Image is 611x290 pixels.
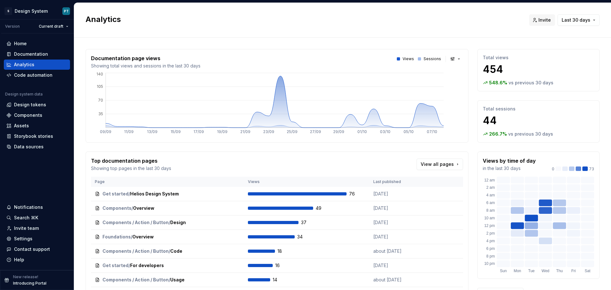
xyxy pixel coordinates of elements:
[36,22,71,31] button: Current draft
[14,215,38,221] div: Search ⌘K
[4,7,12,15] div: S
[102,248,169,254] span: Components / Action / Button
[483,106,594,112] p: Total sessions
[486,185,495,190] text: 2 am
[14,102,46,108] div: Design tokens
[275,262,292,269] span: 16
[301,219,318,226] span: 37
[373,248,421,254] p: about [DATE]
[263,129,274,134] tspan: 23/09
[39,24,63,29] span: Current draft
[4,142,70,152] a: Data sources
[13,281,46,286] p: Introducing Portal
[297,234,314,240] span: 34
[102,205,131,211] span: Components
[14,144,44,150] div: Data sources
[98,111,103,116] tspan: 35
[486,193,495,197] text: 4 am
[14,246,50,252] div: Contact support
[484,216,495,220] text: 10 am
[102,277,169,283] span: Components / Action / Button
[528,269,535,273] text: Tue
[373,262,421,269] p: [DATE]
[4,70,70,80] a: Code automation
[486,239,495,243] text: 4 pm
[129,262,130,269] span: /
[4,234,70,244] a: Settings
[4,213,70,223] button: Search ⌘K
[486,231,495,236] text: 2 pm
[277,248,294,254] span: 18
[310,129,321,134] tspan: 27/09
[240,129,250,134] tspan: 21/09
[486,246,495,251] text: 6 pm
[380,129,390,134] tspan: 03/10
[4,49,70,59] a: Documentation
[4,202,70,212] button: Notifications
[91,63,200,69] p: Showing total views and sessions in the last 30 days
[486,254,495,258] text: 8 pm
[508,131,553,137] p: vs previous 30 days
[102,191,129,197] span: Get started
[193,129,204,134] tspan: 17/09
[483,157,536,165] p: Views by time of day
[538,17,551,23] span: Invite
[4,39,70,49] a: Home
[427,129,437,134] tspan: 07/10
[403,56,414,61] p: Views
[585,269,591,273] text: Sat
[484,223,495,228] text: 12 pm
[4,223,70,233] a: Invite team
[131,234,132,240] span: /
[552,166,594,172] div: 73
[102,219,169,226] span: Components / Action / Button
[552,166,554,172] p: 0
[4,110,70,120] a: Components
[349,191,366,197] span: 76
[132,234,154,240] span: Overview
[486,201,495,205] text: 6 am
[133,205,154,211] span: Overview
[130,262,164,269] span: For developers
[14,123,29,129] div: Assets
[14,133,53,139] div: Storybook stories
[571,269,576,273] text: Fri
[333,129,344,134] tspan: 29/09
[100,129,111,134] tspan: 09/09
[244,177,369,187] th: Views
[170,277,185,283] span: Usage
[373,234,421,240] p: [DATE]
[13,274,38,279] p: New release!
[5,24,20,29] div: Version
[131,205,133,211] span: /
[91,177,244,187] th: Page
[14,61,34,68] div: Analytics
[316,205,332,211] span: 49
[91,165,171,172] p: Showing top pages in the last 30 days
[424,56,441,61] p: Sessions
[86,14,522,25] h2: Analytics
[97,84,103,89] tspan: 105
[124,129,134,134] tspan: 11/09
[129,191,130,197] span: /
[417,159,463,170] a: View all pages
[91,54,200,62] p: Documentation page views
[64,9,69,14] div: PT
[4,244,70,254] button: Contact support
[529,14,555,26] button: Invite
[357,129,367,134] tspan: 01/10
[170,248,182,254] span: Code
[169,277,170,283] span: /
[1,4,73,18] button: SDesign SystemPT
[542,269,549,273] text: Wed
[373,277,421,283] p: about [DATE]
[484,261,495,266] text: 10 pm
[14,225,39,231] div: Invite team
[5,92,43,97] div: Design system data
[169,219,170,226] span: /
[373,205,421,211] p: [DATE]
[273,277,289,283] span: 14
[98,98,103,103] tspan: 70
[4,121,70,131] a: Assets
[373,191,421,197] p: [DATE]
